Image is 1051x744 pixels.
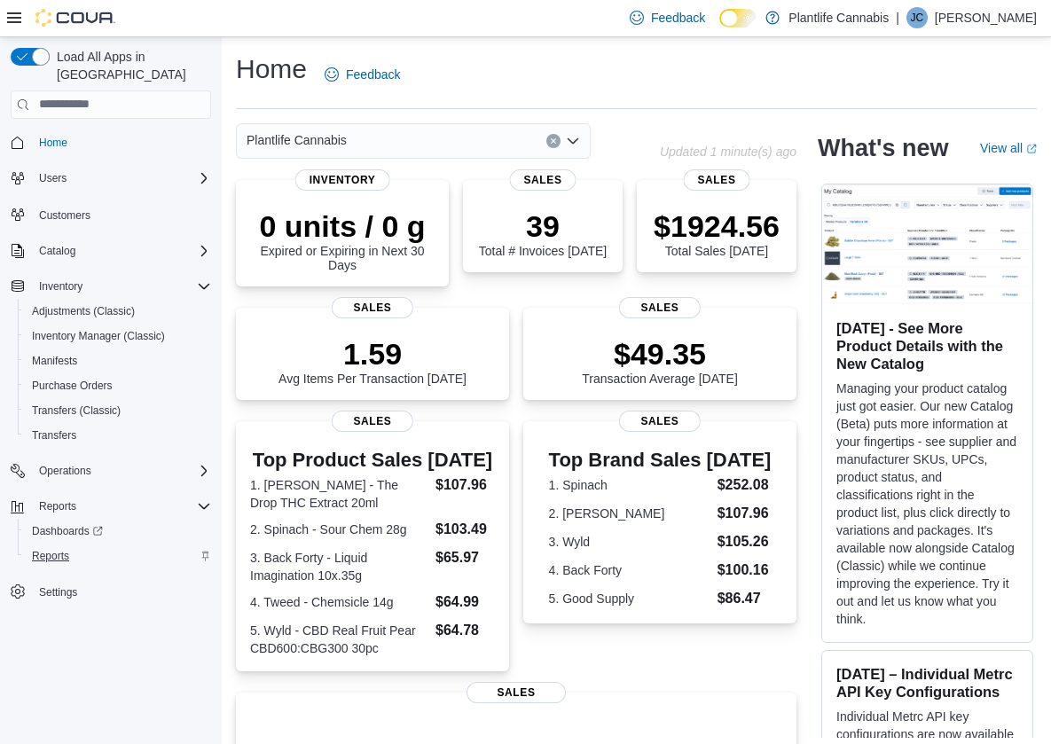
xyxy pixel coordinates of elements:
span: Transfers (Classic) [32,403,121,418]
span: Users [32,168,211,189]
p: 39 [479,208,607,244]
span: Dashboards [32,524,103,538]
h2: What's new [818,134,948,162]
span: Settings [32,581,211,603]
span: Inventory [32,276,211,297]
span: Adjustments (Classic) [25,301,211,322]
span: Transfers [25,425,211,446]
h3: [DATE] - See More Product Details with the New Catalog [836,319,1018,372]
button: Purchase Orders [18,373,218,398]
button: Catalog [4,239,218,263]
span: Manifests [32,354,77,368]
dd: $103.49 [435,519,495,540]
p: 0 units / 0 g [250,208,435,244]
span: JC [911,7,924,28]
dd: $64.99 [435,591,495,613]
span: Reports [32,549,69,563]
div: Avg Items Per Transaction [DATE] [278,336,467,386]
div: Total Sales [DATE] [654,208,780,258]
span: Sales [619,411,701,432]
span: Sales [467,682,566,703]
dt: 5. Good Supply [549,590,710,607]
a: View allExternal link [980,141,1037,155]
div: Transaction Average [DATE] [582,336,738,386]
span: Dashboards [25,521,211,542]
span: Settings [39,585,77,599]
span: Operations [32,460,211,482]
a: Inventory Manager (Classic) [25,325,172,347]
span: Sales [332,411,413,432]
button: Manifests [18,349,218,373]
button: Clear input [546,134,561,148]
button: Home [4,129,218,155]
h3: [DATE] – Individual Metrc API Key Configurations [836,665,1018,701]
span: Sales [332,297,413,318]
span: Sales [619,297,701,318]
span: Home [39,136,67,150]
a: Manifests [25,350,84,372]
span: Customers [32,203,211,225]
dt: 4. Tweed - Chemsicle 14g [250,593,428,611]
p: | [896,7,899,28]
span: Operations [39,464,91,478]
div: Total # Invoices [DATE] [479,208,607,258]
button: Reports [18,544,218,568]
button: Reports [32,496,83,517]
p: $49.35 [582,336,738,372]
p: 1.59 [278,336,467,372]
span: Inventory [39,279,82,294]
span: Sales [684,169,750,191]
button: Users [32,168,74,189]
p: Plantlife Cannabis [788,7,889,28]
dt: 3. Back Forty - Liquid Imagination 10x.35g [250,549,428,584]
input: Dark Mode [719,9,757,27]
a: Dashboards [25,521,110,542]
span: Feedback [651,9,705,27]
button: Inventory [32,276,90,297]
a: Customers [32,205,98,226]
h3: Top Brand Sales [DATE] [549,450,772,471]
span: Users [39,171,67,185]
a: Transfers (Classic) [25,400,128,421]
p: Managing your product catalog just got easier. Our new Catalog (Beta) puts more information at yo... [836,380,1018,628]
h1: Home [236,51,307,87]
span: Reports [25,545,211,567]
a: Adjustments (Classic) [25,301,142,322]
dt: 4. Back Forty [549,561,710,579]
button: Settings [4,579,218,605]
button: Transfers [18,423,218,448]
a: Settings [32,582,84,603]
a: Transfers [25,425,83,446]
span: Reports [39,499,76,513]
dd: $105.26 [718,531,772,552]
button: Reports [4,494,218,519]
button: Operations [32,460,98,482]
a: Dashboards [18,519,218,544]
span: Catalog [32,240,211,262]
p: Updated 1 minute(s) ago [660,145,796,159]
dd: $64.78 [435,620,495,641]
dd: $86.47 [718,588,772,609]
dd: $107.96 [718,503,772,524]
dt: 2. [PERSON_NAME] [549,505,710,522]
span: Inventory Manager (Classic) [32,329,165,343]
button: Inventory Manager (Classic) [18,324,218,349]
dt: 1. [PERSON_NAME] - The Drop THC Extract 20ml [250,476,428,512]
button: Open list of options [566,134,580,148]
a: Home [32,132,75,153]
span: Transfers [32,428,76,442]
dd: $252.08 [718,474,772,496]
dd: $107.96 [435,474,495,496]
span: Load All Apps in [GEOGRAPHIC_DATA] [50,48,211,83]
span: Manifests [25,350,211,372]
svg: External link [1026,144,1037,154]
dt: 2. Spinach - Sour Chem 28g [250,521,428,538]
div: Expired or Expiring in Next 30 Days [250,208,435,272]
button: Adjustments (Classic) [18,299,218,324]
span: Inventory Manager (Classic) [25,325,211,347]
button: Catalog [32,240,82,262]
button: Transfers (Classic) [18,398,218,423]
dt: 1. Spinach [549,476,710,494]
span: Adjustments (Classic) [32,304,135,318]
span: Catalog [39,244,75,258]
